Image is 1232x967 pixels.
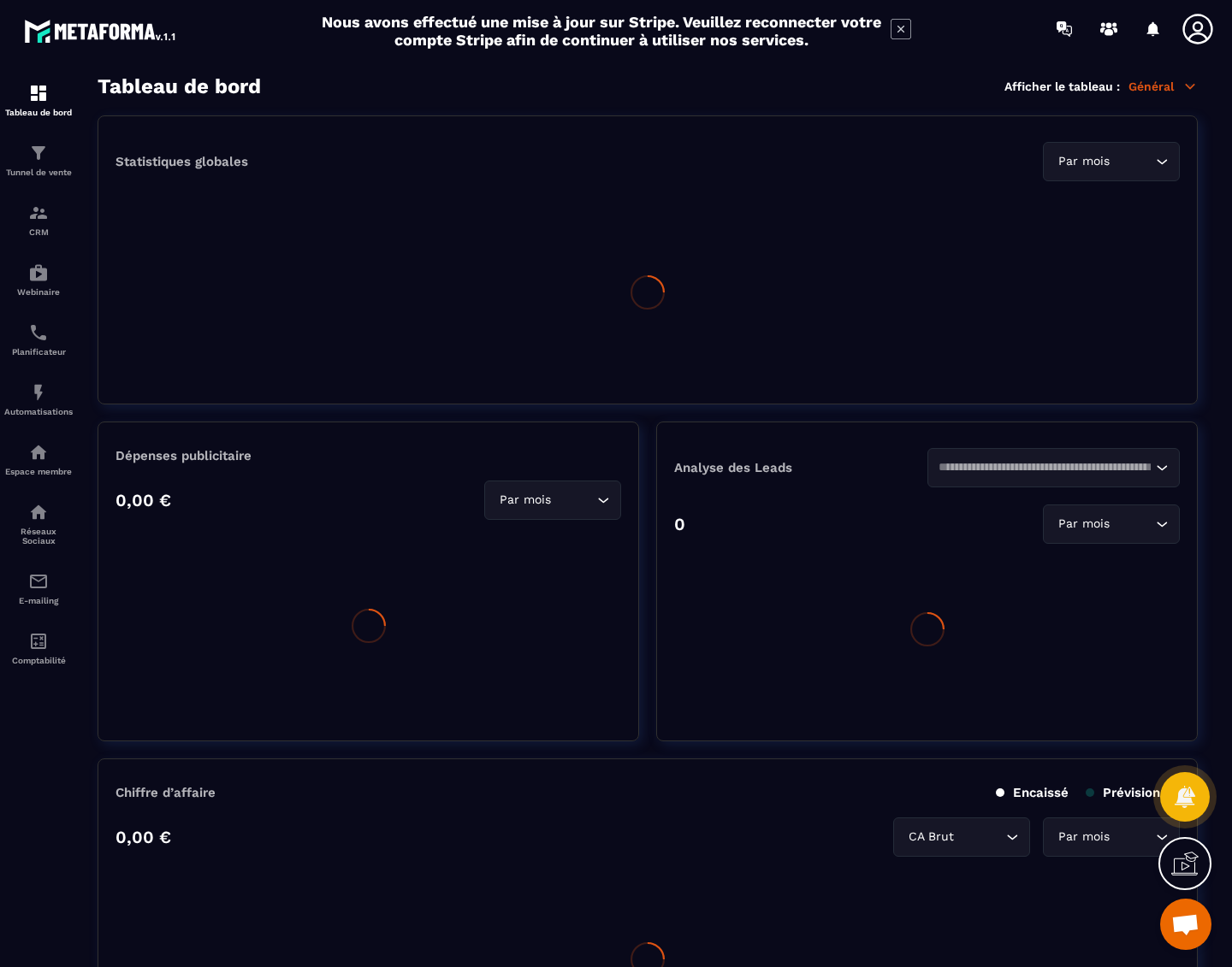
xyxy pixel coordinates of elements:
[28,262,49,283] img: automations
[484,481,621,520] div: Search for option
[1113,828,1152,846] input: Search for option
[28,442,49,463] img: automations
[4,558,73,618] a: emailemailE-mailing
[4,250,73,310] a: automationsautomationsWebinaire
[4,618,73,678] a: accountantaccountantComptabilité
[4,467,73,476] p: Espace membre
[115,827,171,847] p: 0,00 €
[4,596,73,605] p: E-mailing
[1054,828,1113,846] span: Par mois
[904,828,957,846] span: CA Brut
[495,491,554,510] span: Par mois
[939,458,1152,477] input: Search for option
[4,130,73,190] a: formationformationTunnel de vente
[28,631,49,652] img: accountant
[1086,785,1180,800] p: Prévisionnel
[554,491,593,510] input: Search for option
[674,460,927,475] p: Analyse des Leads
[927,448,1181,487] div: Search for option
[4,70,73,130] a: formationformationTableau de bord
[674,514,685,534] p: 0
[28,83,49,103] img: formation
[1054,515,1113,534] span: Par mois
[1160,899,1211,950] a: Mở cuộc trò chuyện
[1043,142,1180,181] div: Search for option
[1004,80,1120,93] p: Afficher le tableau :
[1128,79,1198,94] p: Général
[115,785,216,800] p: Chiffre d’affaire
[115,154,248,169] p: Statistiques globales
[28,322,49,343] img: scheduler
[4,489,73,558] a: social-networksocial-networkRéseaux Sociaux
[4,527,73,545] p: Réseaux Sociaux
[4,656,73,665] p: Comptabilité
[4,347,73,357] p: Planificateur
[1043,817,1180,857] div: Search for option
[1113,515,1152,534] input: Search for option
[1043,504,1180,544] div: Search for option
[4,369,73,429] a: automationsautomationsAutomatisations
[4,310,73,369] a: schedulerschedulerPlanificateur
[28,382,49,403] img: automations
[4,407,73,416] p: Automatisations
[4,190,73,250] a: formationformationCRM
[957,828,1002,846] input: Search for option
[115,490,171,510] p: 0,00 €
[28,571,49,592] img: email
[24,15,178,46] img: logo
[28,203,49,223] img: formation
[1113,152,1152,171] input: Search for option
[4,227,73,237] p: CRM
[4,287,73,297] p: Webinaire
[4,429,73,489] a: automationsautomationsEspace membre
[115,448,621,463] p: Dépenses publicitaire
[28,143,49,163] img: formation
[321,13,882,49] h2: Nous avons effectué une mise à jour sur Stripe. Veuillez reconnecter votre compte Stripe afin de ...
[98,74,261,98] h3: Tableau de bord
[893,817,1030,857] div: Search for option
[1054,152,1113,171] span: Par mois
[4,168,73,177] p: Tunnel de vente
[28,502,49,522] img: social-network
[996,785,1069,800] p: Encaissé
[4,108,73,117] p: Tableau de bord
